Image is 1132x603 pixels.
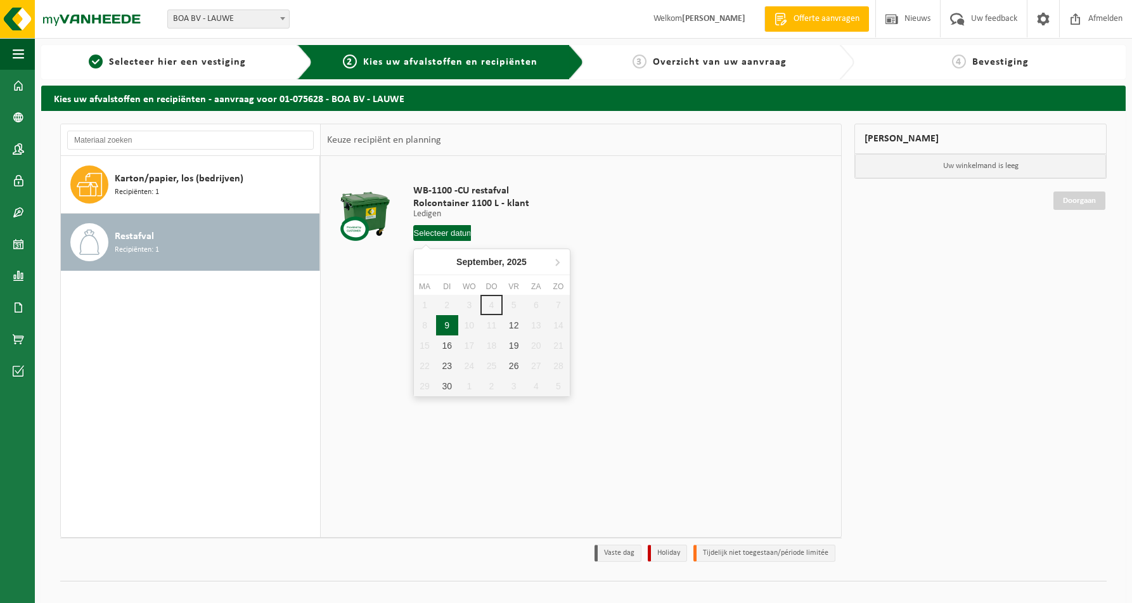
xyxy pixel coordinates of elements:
span: Overzicht van uw aanvraag [653,57,787,67]
div: 19 [503,335,525,356]
span: Restafval [115,229,154,244]
span: Selecteer hier een vestiging [109,57,246,67]
div: zo [547,280,569,293]
div: za [525,280,547,293]
h2: Kies uw afvalstoffen en recipiënten - aanvraag voor 01-075628 - BOA BV - LAUWE [41,86,1126,110]
span: 3 [633,55,646,68]
span: Karton/papier, los (bedrijven) [115,171,243,186]
span: Kies uw afvalstoffen en recipiënten [363,57,537,67]
button: Restafval Recipiënten: 1 [61,214,320,271]
div: do [480,280,503,293]
div: 3 [503,376,525,396]
span: BOA BV - LAUWE [168,10,289,28]
span: Offerte aanvragen [790,13,863,25]
span: 4 [952,55,966,68]
div: vr [503,280,525,293]
span: Bevestiging [972,57,1029,67]
input: Materiaal zoeken [67,131,314,150]
div: 23 [436,356,458,376]
li: Tijdelijk niet toegestaan/période limitée [693,545,835,562]
div: Keuze recipiënt en planning [321,124,447,156]
p: Ledigen [413,210,529,219]
span: Rolcontainer 1100 L - klant [413,197,529,210]
p: Uw winkelmand is leeg [855,154,1106,178]
i: 2025 [507,257,527,266]
a: Doorgaan [1053,191,1105,210]
span: Recipiënten: 1 [115,186,159,198]
span: Recipiënten: 1 [115,244,159,256]
button: Karton/papier, los (bedrijven) Recipiënten: 1 [61,156,320,214]
a: Offerte aanvragen [764,6,869,32]
span: WB-1100 -CU restafval [413,185,529,197]
span: 1 [89,55,103,68]
div: [PERSON_NAME] [854,124,1107,154]
div: September, [451,252,532,272]
div: 26 [503,356,525,376]
li: Holiday [648,545,687,562]
a: 1Selecteer hier een vestiging [48,55,287,70]
span: 2 [343,55,357,68]
div: 12 [503,315,525,335]
span: BOA BV - LAUWE [167,10,290,29]
div: di [436,280,458,293]
input: Selecteer datum [413,225,472,241]
strong: [PERSON_NAME] [682,14,745,23]
li: Vaste dag [595,545,641,562]
div: wo [458,280,480,293]
div: 30 [436,376,458,396]
div: 16 [436,335,458,356]
div: 9 [436,315,458,335]
div: ma [414,280,436,293]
